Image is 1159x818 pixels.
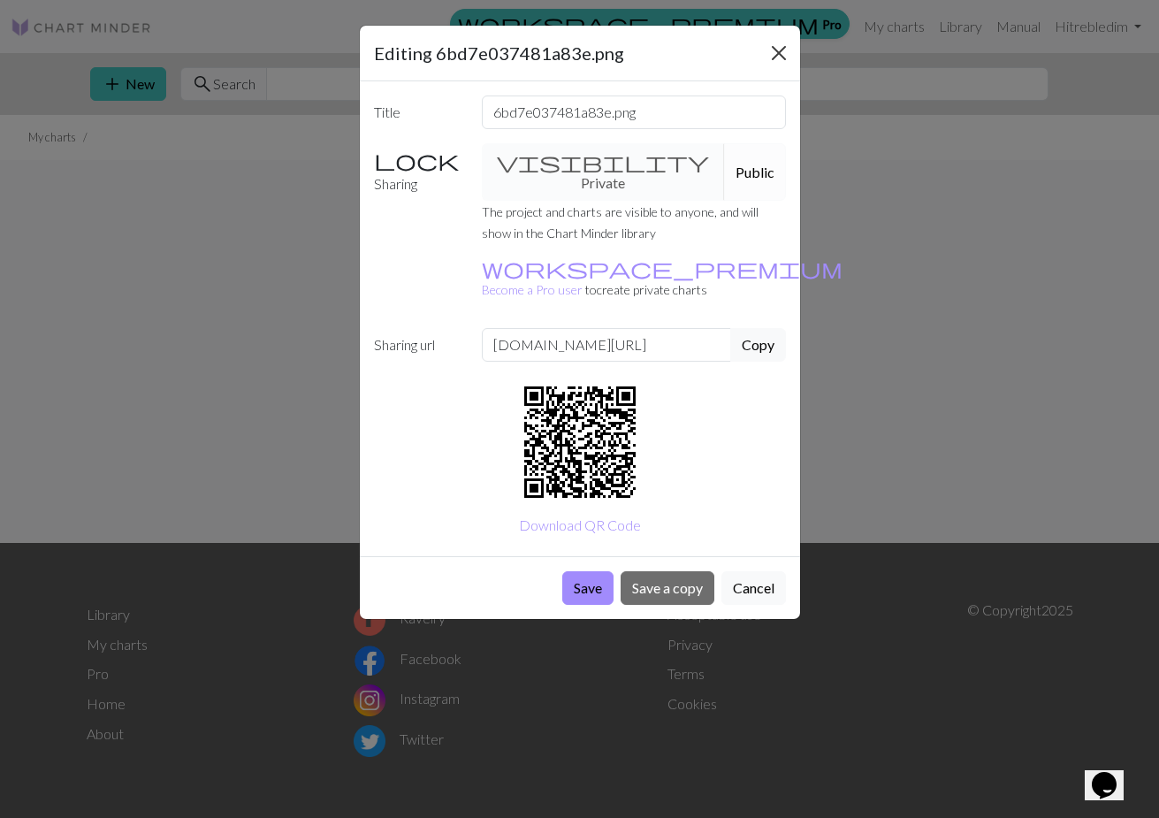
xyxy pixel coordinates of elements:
span: workspace_premium [482,256,843,280]
label: Sharing [363,143,472,201]
button: Copy [730,328,786,362]
iframe: chat widget [1085,747,1141,800]
label: Title [363,96,472,129]
label: Sharing url [363,328,472,362]
button: Save [562,571,614,605]
button: Download QR Code [507,508,652,542]
small: to create private charts [482,261,843,297]
button: Cancel [721,571,786,605]
h5: Editing 6bd7e037481a83e.png [374,40,624,66]
button: Public [724,143,786,201]
a: Become a Pro user [482,261,843,297]
small: The project and charts are visible to anyone, and will show in the Chart Minder library [482,204,759,241]
button: Close [765,39,793,67]
button: Save a copy [621,571,714,605]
